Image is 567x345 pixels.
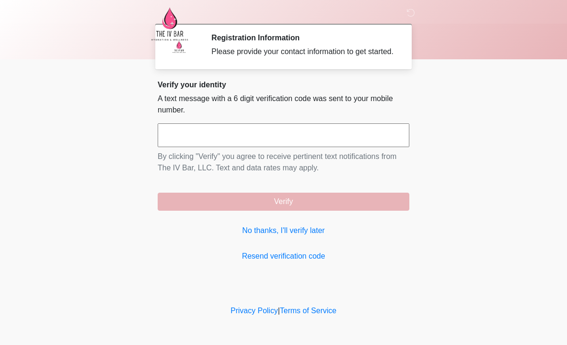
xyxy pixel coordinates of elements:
[231,307,278,315] a: Privacy Policy
[148,7,191,41] img: The IV Bar, LLC Logo
[280,307,336,315] a: Terms of Service
[158,80,409,89] h2: Verify your identity
[211,46,395,57] div: Please provide your contact information to get started.
[278,307,280,315] a: |
[158,225,409,236] a: No thanks, I'll verify later
[158,151,409,174] p: By clicking "Verify" you agree to receive pertinent text notifications from The IV Bar, LLC. Text...
[158,193,409,211] button: Verify
[158,93,409,116] p: A text message with a 6 digit verification code was sent to your mobile number.
[158,251,409,262] a: Resend verification code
